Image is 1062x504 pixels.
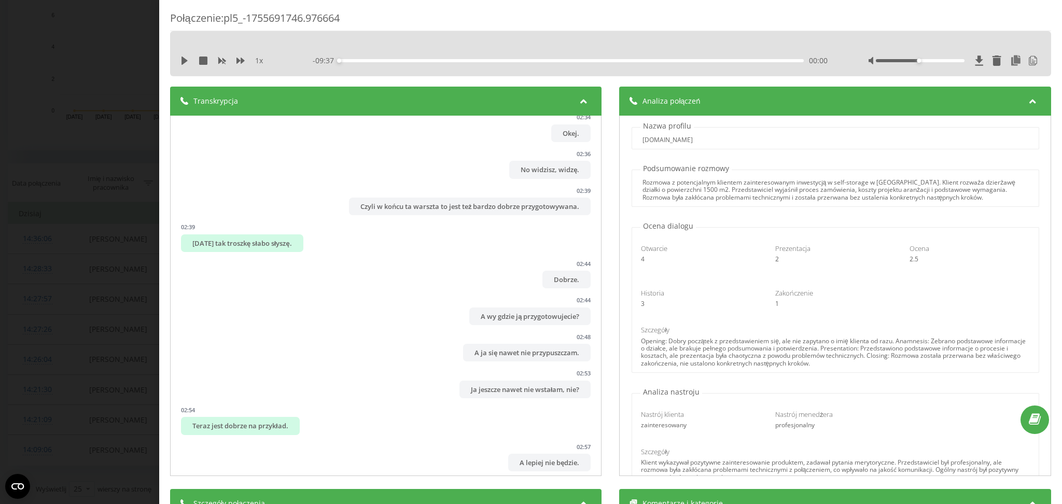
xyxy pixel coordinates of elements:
span: Prezentacja [775,244,811,253]
div: Teraz jest dobrze na przykład. [181,417,300,435]
div: Accessibility label [338,59,342,63]
div: Rozmowa z potencjalnym klientem zainteresowanym inwestycją w self-storage w [GEOGRAPHIC_DATA]. Kl... [642,179,1028,201]
div: Dobrze. [543,271,591,288]
div: 02:44 [577,296,591,304]
div: Accessibility label [917,59,921,63]
div: Ja jeszcze nawet nie wstałam, nie? [459,381,591,398]
div: Opening: Dobry początek z przedstawieniem się, ale nie zapytano o imię klienta od razu. Anamnesis... [641,338,1030,368]
span: Ocena [910,244,929,253]
span: Szczegóły [641,447,670,456]
span: - 09:37 [313,55,340,66]
div: A wy gdzie ją przygotowujecie? [469,307,591,325]
div: zainteresowany [641,422,761,429]
div: Czyli w końcu ta warszta to jest też bardzo dobrze przygotowywana. [349,198,591,215]
button: Open CMP widget [5,474,30,499]
div: A lepiej nie będzie. [508,454,591,471]
span: Nastrój klienta [641,410,684,419]
span: Analiza połączeń [643,96,701,106]
div: profesjonalny [775,422,895,429]
span: 00:00 [809,55,828,66]
div: 02:34 [577,113,591,121]
div: A ja się nawet nie przypuszczam. [463,344,591,361]
span: Szczegóły [641,325,670,334]
div: 2 [775,256,895,263]
p: Nazwa profilu [641,121,694,131]
p: Podsumowanie rozmowy [641,163,732,174]
p: Ocena dialogu [641,221,696,231]
div: 02:57 [577,443,591,451]
div: 02:53 [577,369,591,377]
span: 1 x [255,55,263,66]
div: 3 [641,300,761,307]
div: 4 [641,256,761,263]
div: Klient wykazywał pozytywne zainteresowanie produktem, zadawał pytania merytoryczne. Przedstawicie... [641,459,1030,481]
div: Okej. [552,124,591,142]
span: Zakończenie [775,288,813,298]
div: No widzisz, widzę. [509,161,591,178]
div: 02:39 [577,187,591,194]
div: 1 [775,300,895,307]
p: Analiza nastroju [641,387,703,397]
div: [DATE] tak troszkę słabo słyszę. [181,234,303,252]
div: 2.5 [910,256,1029,263]
div: [DOMAIN_NAME] [642,136,693,144]
div: 02:39 [181,223,195,231]
div: Połączenie : pl5_-1755691746.976664 [170,11,1051,31]
span: Otwarcie [641,244,667,253]
div: 02:36 [577,150,591,158]
div: 02:54 [181,406,195,414]
span: Transkrypcja [193,96,238,106]
span: Historia [641,288,664,298]
div: 02:44 [577,260,591,268]
span: Nastrój menedżera [775,410,833,419]
div: 02:48 [577,333,591,341]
